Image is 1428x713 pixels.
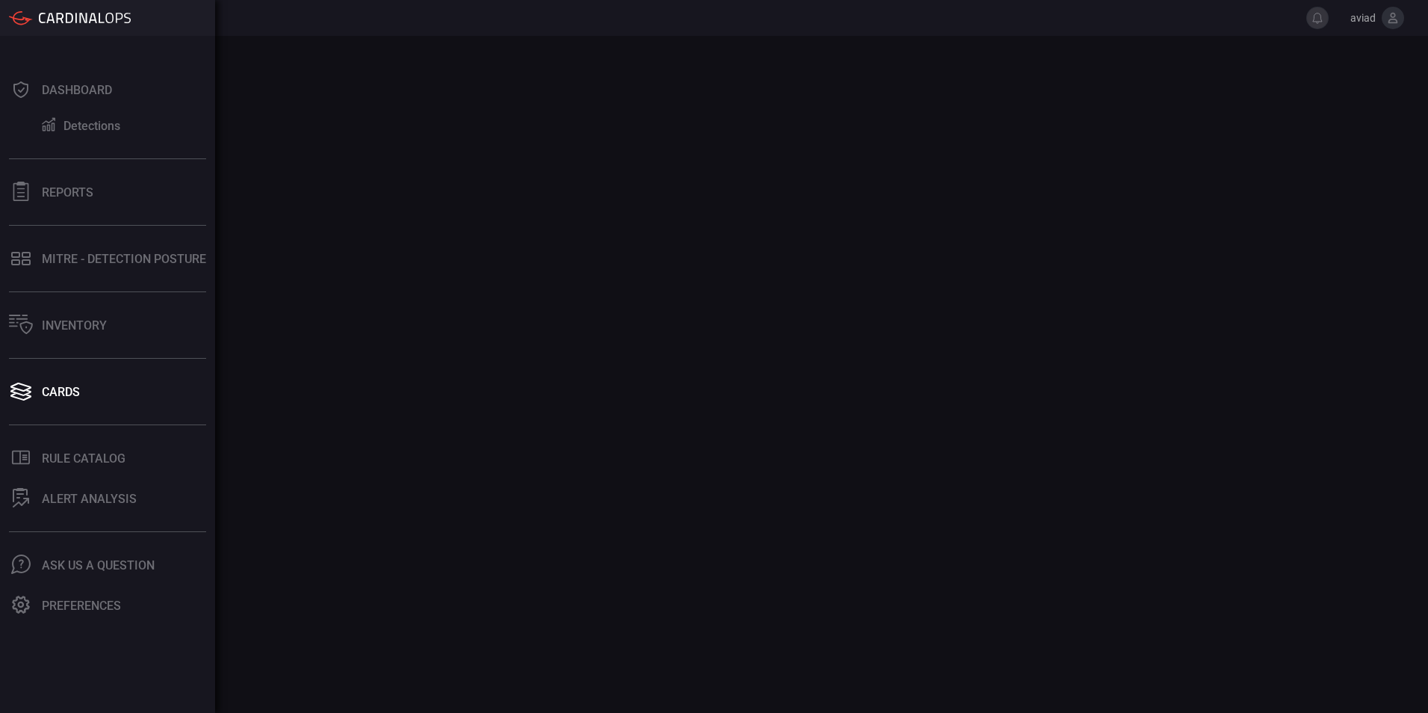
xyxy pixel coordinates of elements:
span: aviad [1335,12,1376,24]
div: Preferences [42,599,121,613]
div: Ask Us A Question [42,558,155,572]
div: ALERT ANALYSIS [42,492,137,506]
div: Cards [42,385,80,399]
div: Inventory [42,318,107,333]
div: Detections [63,119,120,133]
div: MITRE - Detection Posture [42,252,206,266]
div: Dashboard [42,83,112,97]
div: Rule Catalog [42,451,125,466]
div: Reports [42,185,93,200]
